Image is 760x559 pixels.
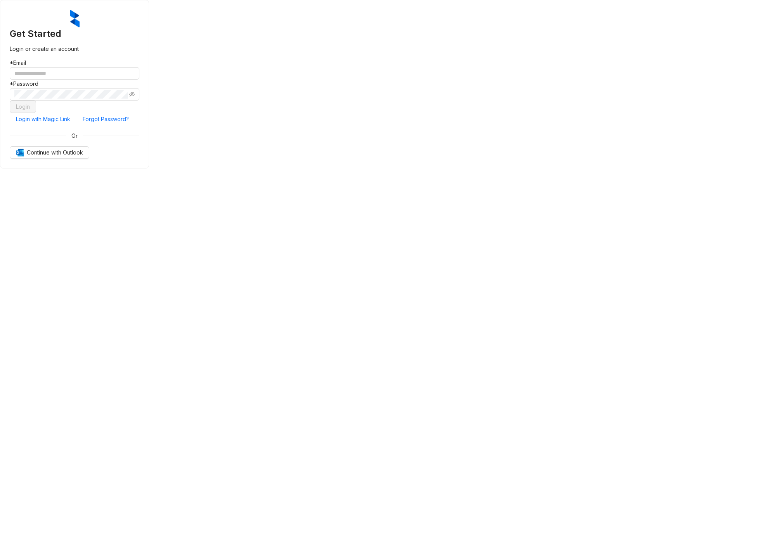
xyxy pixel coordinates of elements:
button: Login with Magic Link [10,113,76,125]
img: Outlook [16,149,24,156]
div: Login or create an account [10,45,139,53]
img: ZumaIcon [70,10,80,28]
h3: Get Started [10,28,139,40]
button: Login [10,101,36,113]
div: Password [10,80,139,88]
button: Forgot Password? [76,113,135,125]
span: eye-invisible [129,92,135,97]
button: OutlookContinue with Outlook [10,146,89,159]
div: Email [10,59,139,67]
span: Login with Magic Link [16,115,70,123]
span: Forgot Password? [83,115,129,123]
span: Or [66,132,83,140]
span: Continue with Outlook [27,148,83,157]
